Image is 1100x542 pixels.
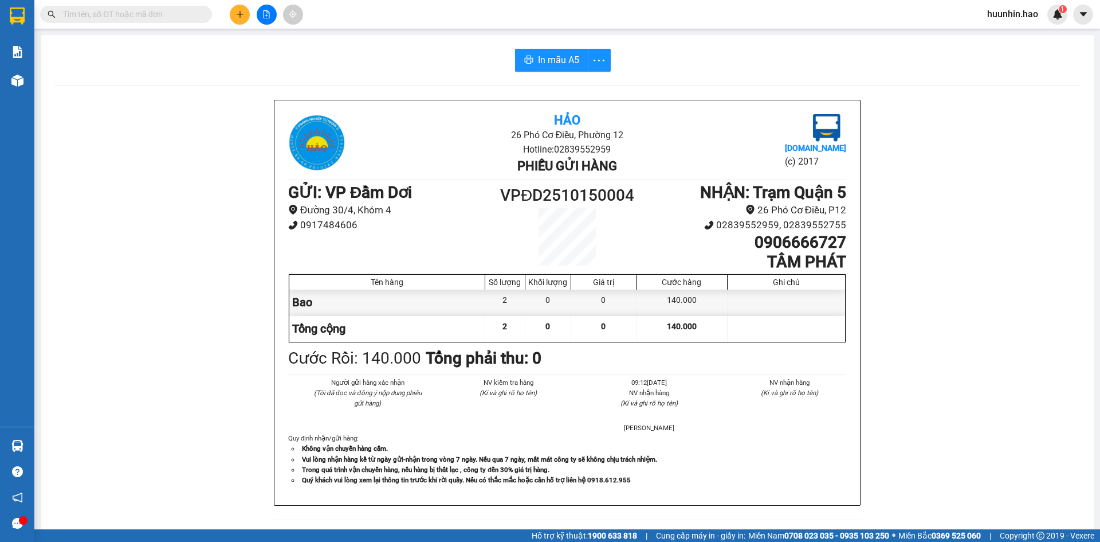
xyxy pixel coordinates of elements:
b: Hảo [554,113,580,127]
div: Cước hàng [639,278,724,287]
span: | [646,529,647,542]
div: 2 [485,290,525,315]
span: environment [745,205,755,215]
img: warehouse-icon [11,75,23,87]
button: aim [283,5,303,25]
li: Hotline: 02839552959 [381,142,753,157]
strong: 0369 525 060 [932,531,981,540]
button: plus [230,5,250,25]
span: Hỗ trợ kỹ thuật: [532,529,637,542]
b: [DOMAIN_NAME] [785,143,846,153]
span: 1 [1060,5,1064,13]
span: Tổng cộng [292,322,345,336]
span: 0 [545,322,550,331]
div: Tên hàng [292,278,482,287]
span: Miền Bắc [898,529,981,542]
b: Phiếu gửi hàng [517,159,617,173]
span: notification [12,492,23,503]
strong: Không vận chuyển hàng cấm. [302,444,388,453]
div: 0 [525,290,571,315]
span: more [588,53,610,68]
span: Cung cấp máy in - giấy in: [656,529,745,542]
b: Tổng phải thu: 0 [426,349,541,368]
span: plus [236,10,244,18]
img: icon-new-feature [1052,9,1063,20]
span: search [48,10,56,18]
li: Đường 30/4, Khóm 4 [288,202,497,218]
span: | [989,529,991,542]
span: In mẫu A5 [538,53,579,67]
span: phone [288,220,298,230]
span: printer [524,55,533,66]
span: copyright [1036,532,1044,540]
span: file-add [262,10,270,18]
li: NV nhận hàng [592,388,706,398]
li: NV nhận hàng [733,377,847,388]
li: 0917484606 [288,217,497,233]
li: 02839552959, 02839552755 [637,217,846,233]
strong: Quý khách vui lòng xem lại thông tin trước khi rời quầy. Nếu có thắc mắc hoặc cần hỗ trợ liên hệ ... [302,476,631,484]
strong: 0708 023 035 - 0935 103 250 [784,531,889,540]
strong: Vui lòng nhận hàng kể từ ngày gửi-nhận trong vòng 7 ngày. Nếu qua 7 ngày, mất mát công ty sẽ khôn... [302,455,657,463]
button: more [588,49,611,72]
li: NV kiểm tra hàng [452,377,565,388]
span: huunhin.hao [978,7,1047,21]
img: logo-vxr [10,7,25,25]
div: Cước Rồi : 140.000 [288,346,421,371]
b: NHẬN : Trạm Quận 5 [700,183,846,202]
div: Số lượng [488,278,522,287]
span: question-circle [12,466,23,477]
input: Tìm tên, số ĐT hoặc mã đơn [63,8,198,21]
i: (Kí và ghi rõ họ tên) [480,389,537,397]
li: 26 Phó Cơ Điều, P12 [637,202,846,218]
span: message [12,518,23,529]
i: (Kí và ghi rõ họ tên) [761,389,818,397]
button: printerIn mẫu A5 [515,49,588,72]
span: 140.000 [667,322,697,331]
div: Quy định nhận/gửi hàng : [288,433,846,485]
span: ⚪️ [892,533,895,538]
li: Người gửi hàng xác nhận [311,377,425,388]
div: 140.000 [637,290,728,315]
li: (c) 2017 [785,154,846,169]
span: 0 [601,322,606,331]
div: 0 [571,290,637,315]
span: caret-down [1078,9,1089,20]
div: Bao [289,290,485,315]
h1: VPĐD2510150004 [497,183,637,208]
li: [PERSON_NAME] [592,423,706,433]
sup: 1 [1059,5,1067,13]
i: (Tôi đã đọc và đồng ý nộp dung phiếu gửi hàng) [314,389,422,407]
strong: 1900 633 818 [588,531,637,540]
span: aim [289,10,297,18]
li: 09:12[DATE] [592,377,706,388]
h1: TÂM PHÁT [637,252,846,272]
i: (Kí và ghi rõ họ tên) [620,399,678,407]
li: 26 Phó Cơ Điều, Phường 12 [381,128,753,142]
span: phone [704,220,714,230]
button: file-add [257,5,277,25]
span: Miền Nam [748,529,889,542]
span: 2 [502,322,507,331]
img: solution-icon [11,46,23,58]
button: caret-down [1073,5,1093,25]
span: environment [288,205,298,215]
img: logo.jpg [813,114,840,142]
div: Khối lượng [528,278,568,287]
div: Giá trị [574,278,633,287]
img: logo.jpg [288,114,345,171]
div: Ghi chú [730,278,842,287]
strong: Trong quá trình vận chuyển hàng, nếu hàng bị thất lạc , công ty đền 30% giá trị hàng. [302,466,549,474]
b: GỬI : VP Đầm Dơi [288,183,412,202]
img: warehouse-icon [11,440,23,452]
h1: 0906666727 [637,233,846,252]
